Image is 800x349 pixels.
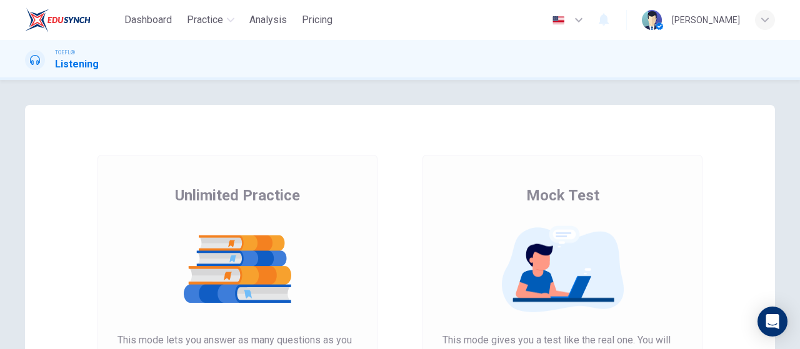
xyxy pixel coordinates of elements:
[642,10,662,30] img: Profile picture
[526,185,599,205] span: Mock Test
[25,7,119,32] a: EduSynch logo
[757,307,787,337] div: Open Intercom Messenger
[297,9,337,31] button: Pricing
[119,9,177,31] button: Dashboard
[672,12,740,27] div: [PERSON_NAME]
[55,48,75,57] span: TOEFL®
[55,57,99,72] h1: Listening
[302,12,332,27] span: Pricing
[175,185,300,205] span: Unlimited Practice
[25,7,91,32] img: EduSynch logo
[551,16,566,25] img: en
[187,12,223,27] span: Practice
[182,9,239,31] button: Practice
[244,9,292,31] button: Analysis
[249,12,287,27] span: Analysis
[124,12,172,27] span: Dashboard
